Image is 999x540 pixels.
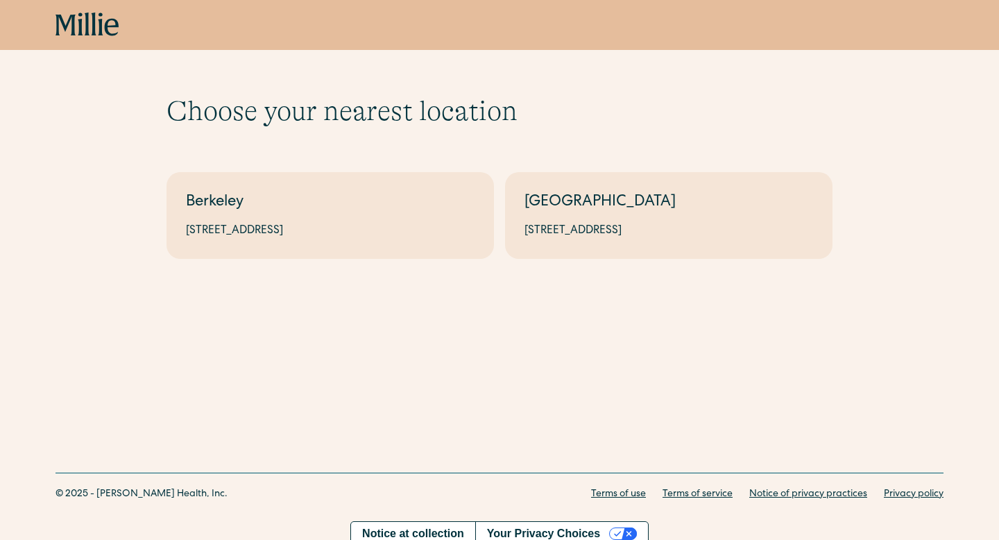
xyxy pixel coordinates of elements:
[663,487,733,502] a: Terms of service
[505,172,832,259] a: [GEOGRAPHIC_DATA][STREET_ADDRESS]
[524,223,813,239] div: [STREET_ADDRESS]
[166,172,494,259] a: Berkeley[STREET_ADDRESS]
[591,487,646,502] a: Terms of use
[166,94,832,128] h1: Choose your nearest location
[55,487,228,502] div: © 2025 - [PERSON_NAME] Health, Inc.
[186,192,475,214] div: Berkeley
[186,223,475,239] div: [STREET_ADDRESS]
[749,487,867,502] a: Notice of privacy practices
[884,487,943,502] a: Privacy policy
[524,192,813,214] div: [GEOGRAPHIC_DATA]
